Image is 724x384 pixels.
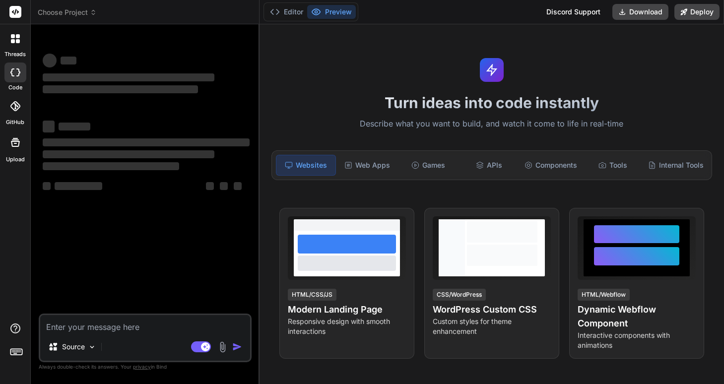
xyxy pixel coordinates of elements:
span: ‌ [206,182,214,190]
label: threads [4,50,26,59]
h4: WordPress Custom CSS [433,303,551,317]
button: Editor [266,5,307,19]
span: ‌ [43,73,214,81]
span: ‌ [59,123,90,130]
div: Websites [276,155,336,176]
div: CSS/WordPress [433,289,486,301]
h4: Modern Landing Page [288,303,406,317]
div: HTML/Webflow [578,289,630,301]
button: Download [612,4,668,20]
span: ‌ [43,150,214,158]
div: Games [399,155,458,176]
h1: Turn ideas into code instantly [265,94,718,112]
label: GitHub [6,118,24,127]
div: APIs [460,155,519,176]
img: icon [232,342,242,352]
div: HTML/CSS/JS [288,289,336,301]
span: ‌ [43,182,51,190]
p: Always double-check its answers. Your in Bind [39,362,252,372]
label: Upload [6,155,25,164]
label: code [8,83,22,92]
span: ‌ [220,182,228,190]
img: attachment [217,341,228,353]
span: ‌ [43,162,179,170]
span: privacy [133,364,151,370]
span: ‌ [43,85,198,93]
span: ‌ [234,182,242,190]
span: ‌ [61,57,76,64]
span: Choose Project [38,7,97,17]
div: Web Apps [338,155,397,176]
h4: Dynamic Webflow Component [578,303,696,330]
button: Deploy [674,4,720,20]
span: ‌ [43,138,250,146]
p: Custom styles for theme enhancement [433,317,551,336]
button: Preview [307,5,356,19]
p: Source [62,342,85,352]
div: Components [521,155,581,176]
p: Responsive design with smooth interactions [288,317,406,336]
span: ‌ [43,121,55,132]
span: ‌ [43,54,57,67]
div: Tools [583,155,642,176]
p: Describe what you want to build, and watch it come to life in real-time [265,118,718,130]
div: Internal Tools [644,155,708,176]
span: ‌ [55,182,102,190]
img: Pick Models [88,343,96,351]
div: Discord Support [540,4,606,20]
p: Interactive components with animations [578,330,696,350]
